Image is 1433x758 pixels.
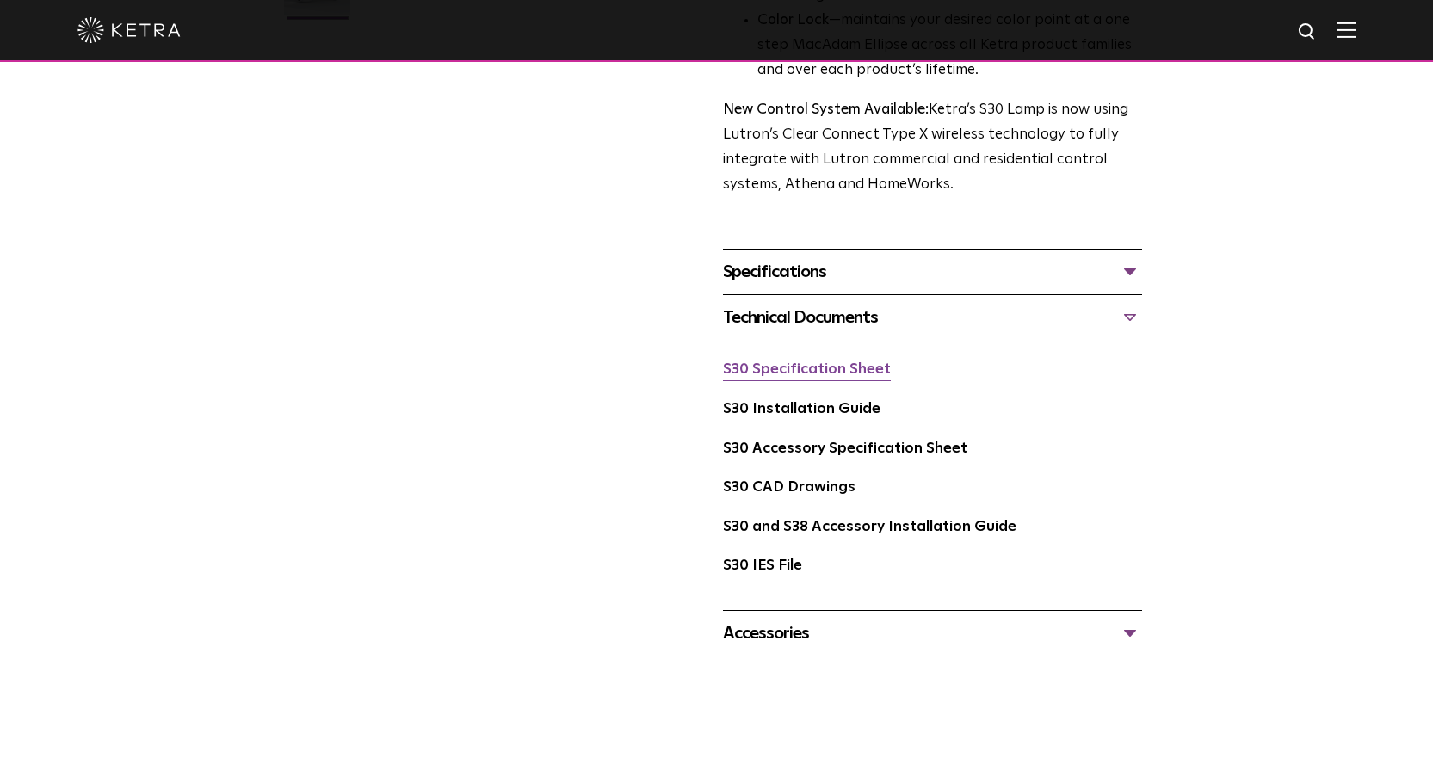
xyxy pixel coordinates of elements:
[723,558,802,573] a: S30 IES File
[723,480,855,495] a: S30 CAD Drawings
[723,520,1016,534] a: S30 and S38 Accessory Installation Guide
[77,17,181,43] img: ketra-logo-2019-white
[723,258,1142,286] div: Specifications
[723,102,929,117] strong: New Control System Available:
[723,304,1142,331] div: Technical Documents
[723,619,1142,647] div: Accessories
[723,402,880,416] a: S30 Installation Guide
[1297,22,1319,43] img: search icon
[723,441,967,456] a: S30 Accessory Specification Sheet
[723,362,891,377] a: S30 Specification Sheet
[1337,22,1356,38] img: Hamburger%20Nav.svg
[723,98,1142,198] p: Ketra’s S30 Lamp is now using Lutron’s Clear Connect Type X wireless technology to fully integrat...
